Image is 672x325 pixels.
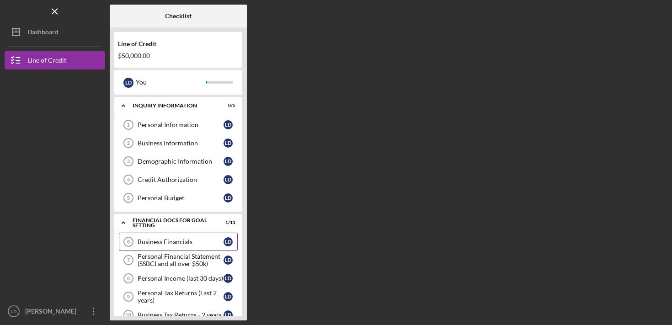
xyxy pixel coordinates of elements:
div: L D [224,139,233,148]
a: 1Personal InformationLD [119,116,238,134]
div: Demographic Information [138,158,224,165]
tspan: 9 [127,294,130,299]
div: Business Tax Returns - 2 years [138,311,224,319]
div: Financial Docs for Goal Setting [133,218,213,228]
button: LD[PERSON_NAME] [5,302,105,320]
a: 10Business Tax Returns - 2 yearsLD [119,306,238,324]
tspan: 8 [127,276,130,281]
div: 1 / 11 [219,220,235,225]
a: 6Business FinancialsLD [119,233,238,251]
a: 8Personal Income (last 30 days)LD [119,269,238,288]
div: L D [224,274,233,283]
tspan: 4 [127,177,130,182]
div: Dashboard [27,23,59,43]
div: L D [224,120,233,129]
a: 9Personal Tax Returns (Last 2 years)LD [119,288,238,306]
div: L D [224,157,233,166]
div: Credit Authorization [138,176,224,183]
div: Line of Credit [118,40,239,48]
div: L D [224,237,233,246]
a: 2Business InformationLD [119,134,238,152]
div: Personal Budget [138,194,224,202]
a: 7Personal Financial Statement (SSBCI and all over $50k)LD [119,251,238,269]
tspan: 5 [127,195,130,201]
div: $50,000.00 [118,52,239,59]
div: Business Information [138,139,224,147]
text: LD [11,309,16,314]
div: 0 / 5 [219,103,235,108]
div: Line of Credit [27,51,66,72]
tspan: 7 [127,257,130,263]
div: Personal Tax Returns (Last 2 years) [138,289,224,304]
div: [PERSON_NAME] [23,302,82,323]
div: Personal Income (last 30 days) [138,275,224,282]
a: 3Demographic InformationLD [119,152,238,170]
button: Dashboard [5,23,105,41]
a: 4Credit AuthorizationLD [119,170,238,189]
div: L D [224,193,233,202]
tspan: 10 [125,312,131,318]
div: L D [224,292,233,301]
tspan: 3 [127,159,130,164]
div: Business Financials [138,238,224,245]
div: Personal Financial Statement (SSBCI and all over $50k) [138,253,224,267]
div: Personal Information [138,121,224,128]
div: INQUIRY INFORMATION [133,103,213,108]
div: L D [123,78,133,88]
a: 5Personal BudgetLD [119,189,238,207]
b: Checklist [165,12,192,20]
div: You [136,75,206,90]
div: L D [224,175,233,184]
button: Line of Credit [5,51,105,69]
tspan: 6 [127,239,130,245]
tspan: 1 [127,122,130,128]
tspan: 2 [127,140,130,146]
div: L D [224,310,233,320]
div: L D [224,256,233,265]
